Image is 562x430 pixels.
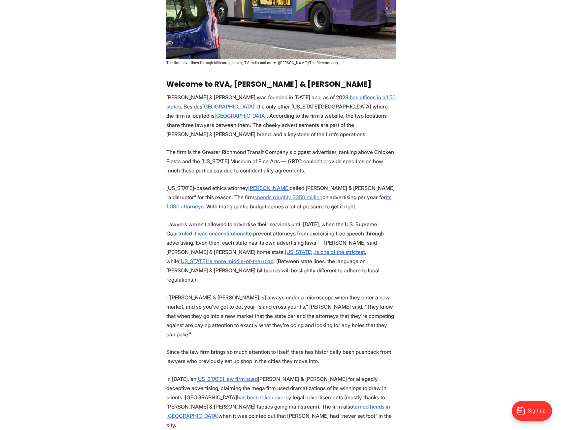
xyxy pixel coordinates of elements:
a: [US_STATE] law firm sued [196,376,258,382]
iframe: portal-trigger [506,398,562,430]
p: [PERSON_NAME] & [PERSON_NAME] was founded in [DATE] and, as of 2023, . Besides , the only other [... [166,93,396,139]
p: In [DATE], an [PERSON_NAME] & [PERSON_NAME] for allegedly deceptive advertising, claiming the meg... [166,374,396,430]
strong: Welcome to RVA, [PERSON_NAME] & [PERSON_NAME] [166,79,372,89]
p: Lawyers weren’t allowed to advertise their services until [DATE], when the U.S. Supreme Court to ... [166,220,396,284]
p: The firm is the Greater Richmond Transit Company’s biggest advertiser, ranking above Chicken Fies... [166,147,396,175]
a: [GEOGRAPHIC_DATA] [215,112,267,119]
a: [GEOGRAPHIC_DATA] [202,103,254,110]
p: [US_STATE]-based ethics attorney called [PERSON_NAME] & [PERSON_NAME] “a disruptor” for this reas... [166,183,396,211]
p: Since the law firm brings so much attention to itself, there has historically been pushback from ... [166,347,396,366]
span: The firm advertises through billboards, buses, TV, radio and more. ([PERSON_NAME]/The Richmonder) [166,60,338,65]
a: [US_STATE] is more middle-of-the-road [179,258,274,264]
p: “[[PERSON_NAME] & [PERSON_NAME] is] always under a microscope when they enter a new market, and s... [166,293,396,339]
a: spends roughly $350 million [254,194,322,200]
a: ruled it was unconstitutional [180,230,247,237]
a: [US_STATE], is one of the strictest [285,249,365,255]
a: [PERSON_NAME] [248,185,290,191]
a: turned heads in [GEOGRAPHIC_DATA] [166,403,390,419]
a: has been taken over [237,394,285,401]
